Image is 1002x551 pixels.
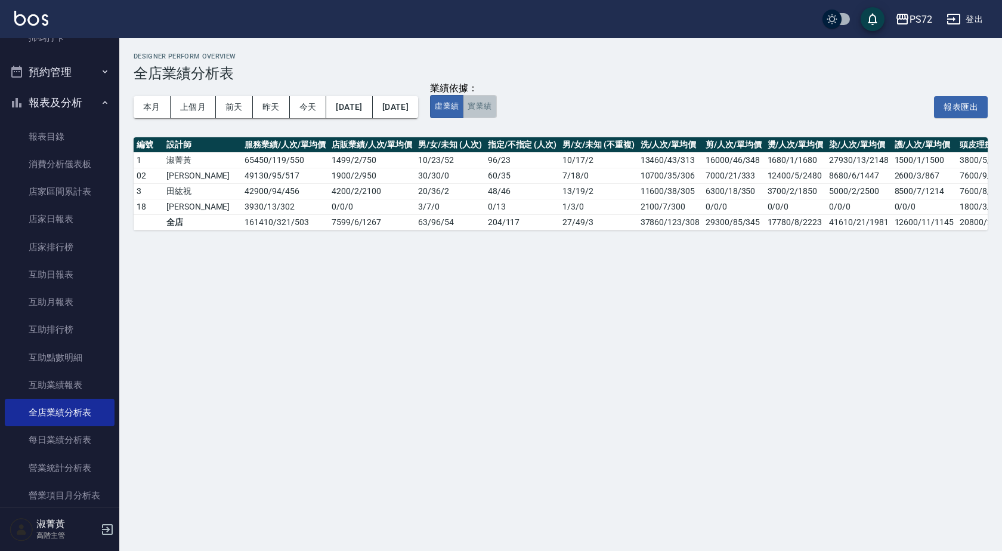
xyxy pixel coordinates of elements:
[765,137,827,153] th: 燙/人次/單均價
[892,152,957,168] td: 1500/1/1500
[892,214,957,230] td: 12600/11/1145
[826,214,891,230] td: 41610/21/1981
[703,183,765,199] td: 6300/18/350
[5,399,115,426] a: 全店業績分析表
[485,199,559,214] td: 0 / 13
[910,12,932,27] div: PS72
[765,152,827,168] td: 1680/1/1680
[134,53,988,60] h2: Designer Perform Overview
[329,152,415,168] td: 1499 / 2 / 750
[329,183,415,199] td: 4200 / 2 / 2100
[826,168,891,183] td: 8680/6/1447
[5,426,115,454] a: 每日業績分析表
[163,137,242,153] th: 設計師
[253,96,290,118] button: 昨天
[163,152,242,168] td: 淑菁黃
[559,152,637,168] td: 10 / 17 / 2
[826,152,891,168] td: 27930/13/2148
[5,344,115,371] a: 互助點數明細
[415,152,484,168] td: 10 / 23 / 52
[163,168,242,183] td: [PERSON_NAME]
[5,205,115,233] a: 店家日報表
[485,152,559,168] td: 96 / 23
[5,261,115,288] a: 互助日報表
[326,96,372,118] button: [DATE]
[703,168,765,183] td: 7000/21/333
[373,96,418,118] button: [DATE]
[892,168,957,183] td: 2600/3/867
[134,96,171,118] button: 本月
[638,214,703,230] td: 37860/123/308
[415,183,484,199] td: 20 / 36 / 2
[942,8,988,30] button: 登出
[463,95,496,118] button: 實業績
[703,214,765,230] td: 29300/85/345
[485,168,559,183] td: 60 / 35
[430,95,463,118] button: 虛業績
[934,100,988,112] a: 報表匯出
[559,214,637,230] td: 27 / 49 / 3
[826,137,891,153] th: 染/人次/單均價
[329,168,415,183] td: 1900 / 2 / 950
[134,152,163,168] td: 1
[765,214,827,230] td: 17780/8/2223
[5,316,115,343] a: 互助排行榜
[242,199,328,214] td: 3930 / 13 / 302
[892,183,957,199] td: 8500/7/1214
[485,183,559,199] td: 48 / 46
[415,168,484,183] td: 30 / 30 / 0
[163,183,242,199] td: 田紘祝
[559,137,637,153] th: 男/女/未知 (不重複)
[216,96,253,118] button: 前天
[934,96,988,118] button: 報表匯出
[329,214,415,230] td: 7599 / 6 / 1267
[5,233,115,261] a: 店家排行榜
[826,199,891,214] td: 0/0/0
[5,178,115,205] a: 店家區間累計表
[415,199,484,214] td: 3 / 7 / 0
[415,137,484,153] th: 男/女/未知 (人次)
[765,199,827,214] td: 0/0/0
[134,137,163,153] th: 編號
[242,183,328,199] td: 42900 / 94 / 456
[5,57,115,88] button: 預約管理
[892,137,957,153] th: 護/人次/單均價
[14,11,48,26] img: Logo
[134,199,163,214] td: 18
[559,168,637,183] td: 7 / 18 / 0
[5,482,115,509] a: 營業項目月分析表
[485,137,559,153] th: 指定/不指定 (人次)
[485,214,559,230] td: 204 / 117
[890,7,937,32] button: PS72
[765,168,827,183] td: 12400/5/2480
[638,199,703,214] td: 2100/7/300
[703,152,765,168] td: 16000/46/348
[163,199,242,214] td: [PERSON_NAME]
[5,454,115,482] a: 營業統計分析表
[242,152,328,168] td: 65450 / 119 / 550
[163,214,242,230] td: 全店
[171,96,216,118] button: 上個月
[134,65,988,82] h3: 全店業績分析表
[242,168,328,183] td: 49130 / 95 / 517
[559,199,637,214] td: 1 / 3 / 0
[5,288,115,316] a: 互助月報表
[430,82,496,95] div: 業績依據：
[559,183,637,199] td: 13 / 19 / 2
[638,137,703,153] th: 洗/人次/單均價
[638,168,703,183] td: 10700/35/306
[5,24,115,51] a: 掃碼打卡
[638,183,703,199] td: 11600/38/305
[10,518,33,541] img: Person
[5,150,115,178] a: 消費分析儀表板
[5,87,115,118] button: 報表及分析
[36,530,97,541] p: 高階主管
[134,183,163,199] td: 3
[36,518,97,530] h5: 淑菁黃
[415,214,484,230] td: 63 / 96 / 54
[638,152,703,168] td: 13460/43/313
[892,199,957,214] td: 0/0/0
[861,7,885,31] button: save
[5,371,115,399] a: 互助業績報表
[703,199,765,214] td: 0/0/0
